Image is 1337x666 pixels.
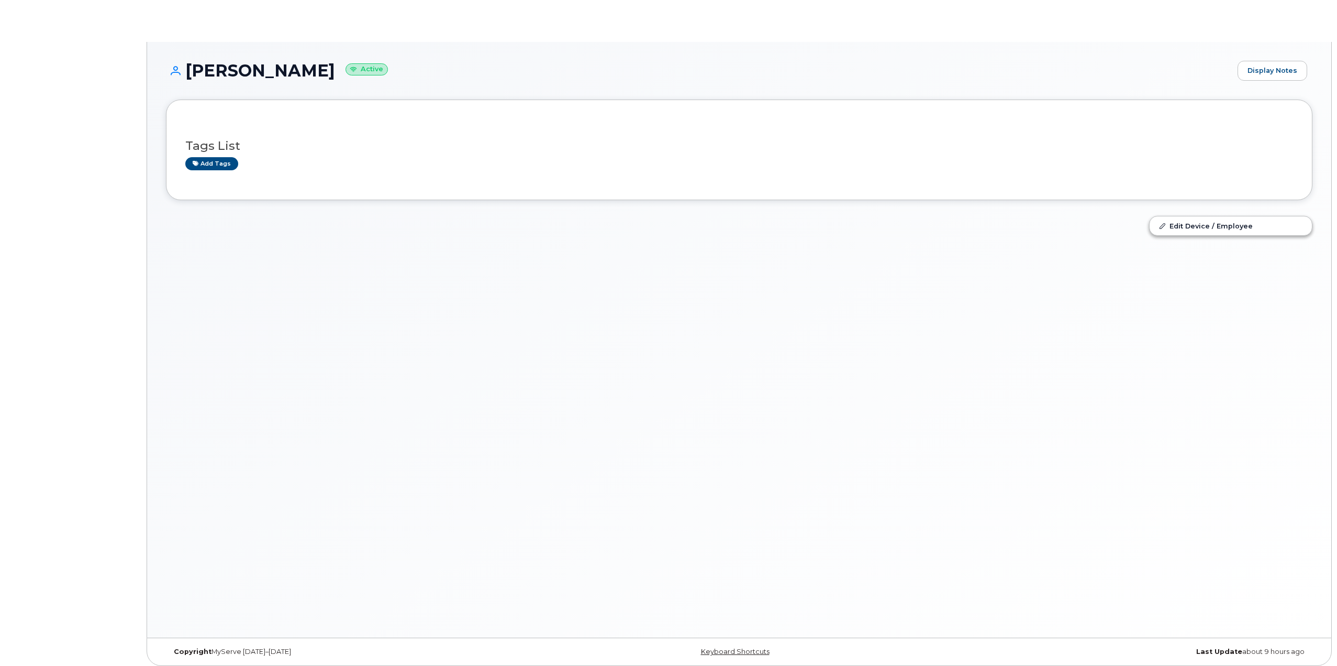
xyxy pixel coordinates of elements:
[346,63,388,75] small: Active
[1238,61,1307,81] a: Display Notes
[185,157,238,170] a: Add tags
[166,648,548,656] div: MyServe [DATE]–[DATE]
[701,648,770,656] a: Keyboard Shortcuts
[174,648,211,656] strong: Copyright
[166,61,1232,80] h1: [PERSON_NAME]
[1150,216,1312,235] a: Edit Device / Employee
[185,139,1293,152] h3: Tags List
[930,648,1312,656] div: about 9 hours ago
[1196,648,1242,656] strong: Last Update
